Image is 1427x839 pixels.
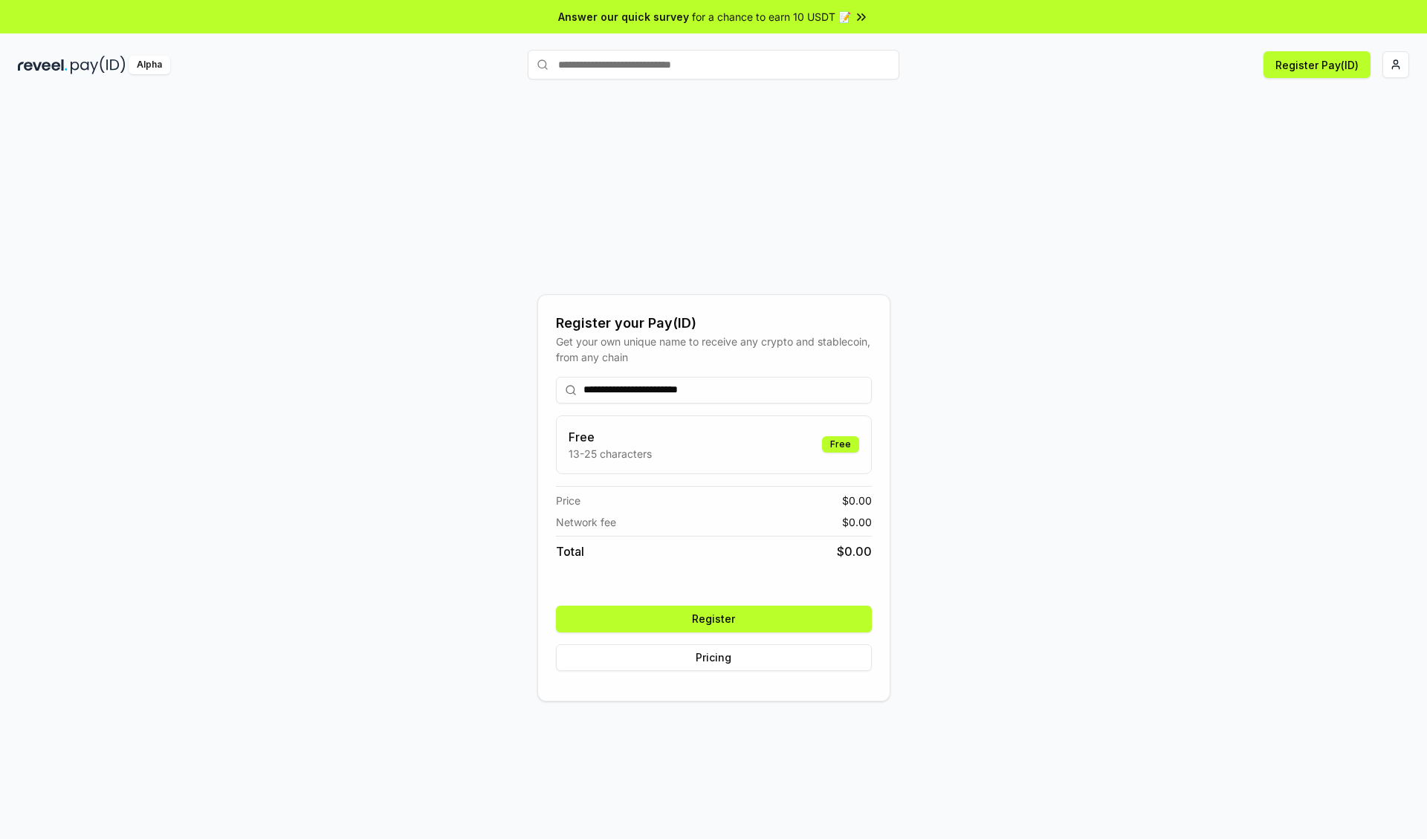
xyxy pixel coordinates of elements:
[556,493,580,508] span: Price
[1263,51,1371,78] button: Register Pay(ID)
[569,428,652,446] h3: Free
[556,542,584,560] span: Total
[129,56,170,74] div: Alpha
[837,542,872,560] span: $ 0.00
[18,56,68,74] img: reveel_dark
[556,514,616,530] span: Network fee
[556,606,872,632] button: Register
[842,493,872,508] span: $ 0.00
[558,9,689,25] span: Answer our quick survey
[556,644,872,671] button: Pricing
[569,446,652,461] p: 13-25 characters
[556,334,872,365] div: Get your own unique name to receive any crypto and stablecoin, from any chain
[556,313,872,334] div: Register your Pay(ID)
[822,436,859,453] div: Free
[692,9,851,25] span: for a chance to earn 10 USDT 📝
[71,56,126,74] img: pay_id
[842,514,872,530] span: $ 0.00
